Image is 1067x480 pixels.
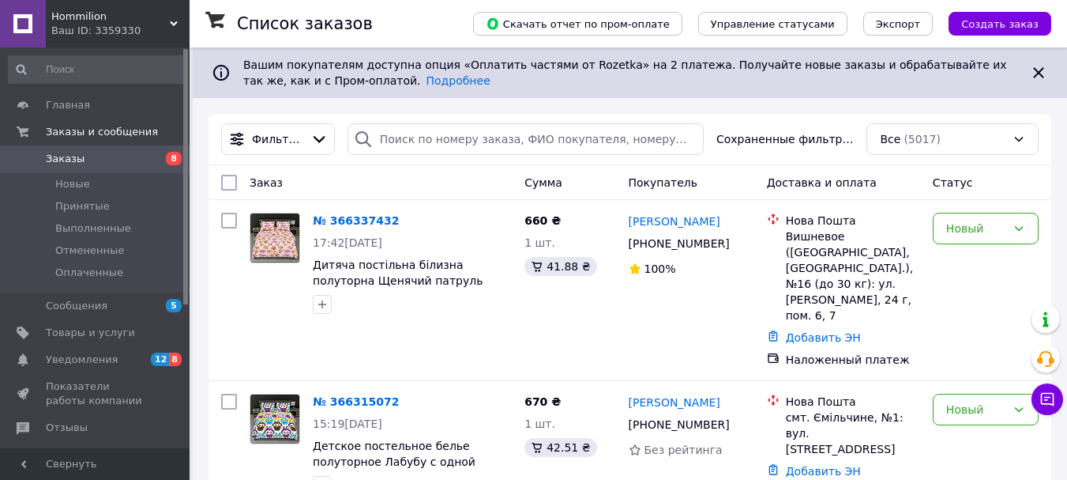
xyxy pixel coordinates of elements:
[426,74,490,87] a: Подробнее
[313,214,399,227] a: № 366337432
[629,395,720,410] a: [PERSON_NAME]
[786,410,920,457] div: смт. Ємільчине, №1: вул. [STREET_ADDRESS]
[51,9,170,24] span: Hommilion
[46,125,158,139] span: Заказы и сообщения
[237,14,373,33] h1: Список заказов
[46,152,85,166] span: Заказы
[313,236,382,249] span: 17:42[DATE]
[169,353,182,366] span: 8
[524,257,596,276] div: 41.88 ₴
[55,221,131,236] span: Выполненные
[250,214,299,263] img: Фото товару
[880,131,900,147] span: Все
[250,395,299,444] img: Фото товару
[786,213,920,229] div: Нова Пошта
[151,353,169,366] span: 12
[46,353,118,367] span: Уведомления
[524,438,596,457] div: 42.51 ₴
[524,214,561,227] span: 660 ₴
[524,418,555,430] span: 1 шт.
[524,395,561,408] span: 670 ₴
[252,131,304,147] span: Фильтры
[629,214,720,229] a: [PERSON_NAME]
[250,213,300,263] a: Фото товару
[946,401,1006,418] div: Новый
[933,176,973,189] span: Статус
[524,176,562,189] span: Сумма
[786,352,920,368] div: Наложенный платеж
[876,18,920,30] span: Экспорт
[863,12,933,36] button: Экспорт
[524,236,555,249] span: 1 шт.
[644,444,723,456] span: Без рейтинга
[486,17,670,31] span: Скачать отчет по пром-оплате
[46,326,135,340] span: Товары и услуги
[961,18,1039,30] span: Создать заказ
[786,394,920,410] div: Нова Пошта
[55,244,124,258] span: Отмененные
[473,12,682,36] button: Скачать отчет по пром-оплате
[698,12,847,36] button: Управление статусами
[166,152,182,165] span: 8
[767,176,877,189] span: Доставка и оплата
[1031,384,1063,415] button: Чат с покупателем
[313,418,382,430] span: 15:19[DATE]
[629,176,698,189] span: Покупатель
[46,380,146,408] span: Показатели работы компании
[786,331,861,344] a: Добавить ЭН
[166,299,182,312] span: 5
[46,299,107,313] span: Сообщения
[904,133,941,146] span: (5017)
[786,229,920,323] div: Вишневое ([GEOGRAPHIC_DATA], [GEOGRAPHIC_DATA].), №16 (до 30 кг): ул. [PERSON_NAME], 24 г, пом. 6, 7
[946,220,1006,237] div: Новый
[949,12,1051,36] button: Создать заказ
[55,177,90,191] span: Новые
[55,199,110,214] span: Принятые
[51,24,190,38] div: Ваш ID: 3359330
[716,131,855,147] span: Сохраненные фильтры:
[626,232,733,255] div: [PHONE_NUMBER]
[8,55,186,84] input: Поиск
[313,395,399,408] a: № 366315072
[46,421,88,435] span: Отзывы
[313,259,505,319] a: Дитяча постільна білизна полуторна Щенячий патруль Скай з однією наволочкою 50*70 Бязь Голд
[626,414,733,436] div: [PHONE_NUMBER]
[250,176,283,189] span: Заказ
[786,465,861,478] a: Добавить ЭН
[348,123,704,155] input: Поиск по номеру заказа, ФИО покупателя, номеру телефона, Email, номеру накладной
[711,18,835,30] span: Управление статусами
[933,17,1051,29] a: Создать заказ
[55,266,123,280] span: Оплаченные
[250,394,300,444] a: Фото товару
[644,263,676,275] span: 100%
[46,98,90,112] span: Главная
[243,59,1007,87] span: Вашим покупателям доступна опция «Оплатить частями от Rozetka» на 2 платежа. Получайте новые зака...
